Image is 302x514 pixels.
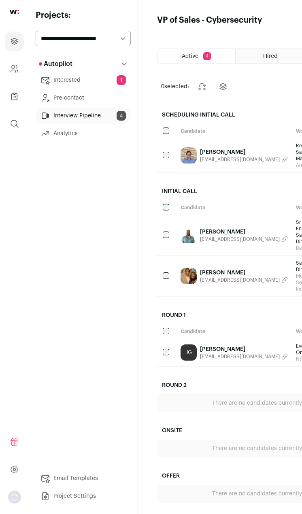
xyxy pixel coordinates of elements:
[200,345,288,353] a: [PERSON_NAME]
[200,236,288,242] button: [EMAIL_ADDRESS][DOMAIN_NAME]
[5,32,24,51] a: Projects
[181,147,197,164] img: 868b17da275c65f811ea084132f9c051b35b0796fb16db6d5789db8f6bb3954d.jpg
[200,156,280,163] span: [EMAIL_ADDRESS][DOMAIN_NAME]
[8,491,21,503] button: Open dropdown
[36,108,131,124] a: Interview Pipeline4
[36,90,131,106] a: Pre-contact
[5,87,24,106] a: Company Lists
[200,148,288,156] a: [PERSON_NAME]
[39,59,72,69] p: Autopilot
[181,344,197,361] a: JG
[200,156,288,163] button: [EMAIL_ADDRESS][DOMAIN_NAME]
[117,111,126,121] span: 4
[157,15,262,26] h1: VP of Sales - Cybersecurity
[117,75,126,85] span: 1
[200,353,280,360] span: [EMAIL_ADDRESS][DOMAIN_NAME]
[200,269,288,277] a: [PERSON_NAME]
[36,72,131,88] a: Interested1
[182,53,198,59] span: Active
[177,124,292,138] div: Candidate
[36,10,131,21] h2: Projects:
[200,277,288,283] button: [EMAIL_ADDRESS][DOMAIN_NAME]
[36,125,131,142] a: Analytics
[161,84,164,89] span: 0
[36,488,131,504] a: Project Settings
[177,324,292,339] div: Candidate
[181,227,197,243] img: 1bbff51eb88948bc2446f11ae82f936c4dd7d1bf16e89ce63a660e2fc6dbbfb6.jpg
[200,277,280,283] span: [EMAIL_ADDRESS][DOMAIN_NAME]
[36,470,131,486] a: Email Templates
[263,53,278,59] span: Hired
[200,228,288,236] a: [PERSON_NAME]
[192,77,212,96] button: Change stage
[177,200,292,215] div: Candidate
[203,52,211,60] span: 4
[161,83,189,91] span: selected:
[200,236,280,242] span: [EMAIL_ADDRESS][DOMAIN_NAME]
[10,10,19,14] img: wellfound-shorthand-0d5821cbd27db2630d0214b213865d53afaa358527fdda9d0ea32b1df1b89c2c.svg
[8,491,21,503] img: nopic.png
[36,56,131,72] button: Autopilot
[200,353,288,360] button: [EMAIL_ADDRESS][DOMAIN_NAME]
[5,59,24,79] a: Company and ATS Settings
[181,268,197,284] img: db111c4b04338a565e73fcc798a050b0f502feaaee0576c23597e09475e2bbb1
